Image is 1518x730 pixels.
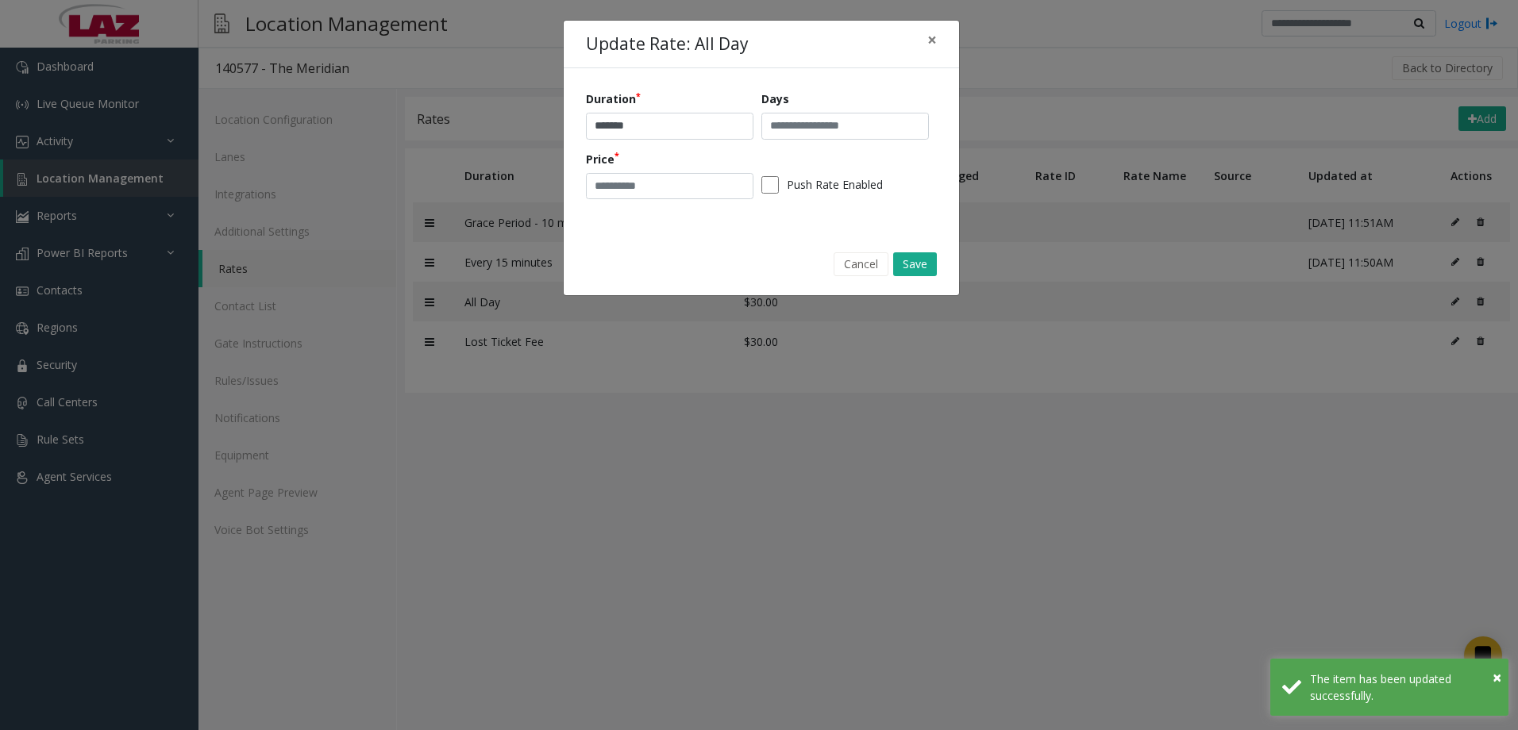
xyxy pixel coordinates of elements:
[893,252,937,276] button: Save
[834,252,888,276] button: Cancel
[586,90,641,107] label: Duration
[761,90,789,107] label: Days
[927,29,937,51] span: ×
[787,176,883,193] label: Push Rate Enabled
[1493,667,1501,688] span: ×
[586,151,619,167] label: Price
[1493,666,1501,690] button: Close
[916,21,948,60] button: Close
[1310,670,1497,704] div: The item has been updated successfully.
[586,32,749,57] h4: Update Rate: All Day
